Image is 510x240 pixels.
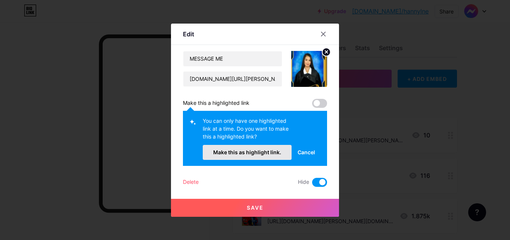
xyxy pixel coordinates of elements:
[183,51,282,66] input: Title
[203,145,292,160] button: Make this as highlight link.
[183,178,199,187] div: Delete
[291,51,327,87] img: link_thumbnail
[183,30,194,39] div: Edit
[292,145,321,160] button: Cancel
[298,148,315,156] span: Cancel
[183,72,282,86] input: URL
[171,199,339,217] button: Save
[298,178,309,187] span: Hide
[213,149,281,155] span: Make this as highlight link.
[247,204,264,211] span: Save
[183,99,249,108] div: Make this a highlighted link
[203,117,292,145] div: You can only have one highlighted link at a time. Do you want to make this a highlighted link?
